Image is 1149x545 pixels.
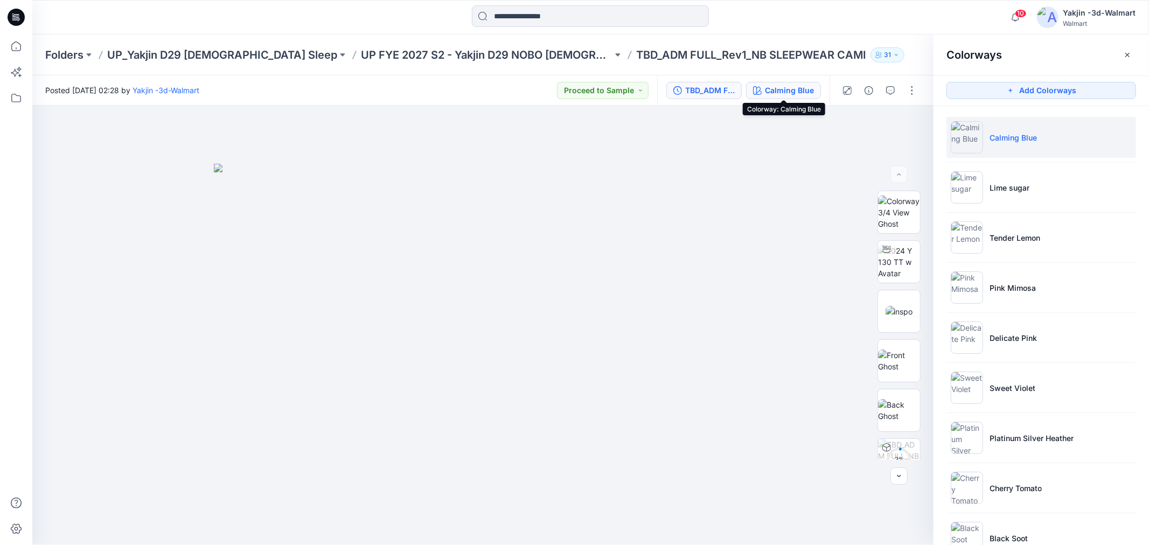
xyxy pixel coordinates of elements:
div: Yakjin -3d-Walmart [1063,6,1136,19]
p: Platinum Silver Heather [990,432,1074,444]
p: Lime sugar [990,182,1029,193]
p: Delicate Pink [990,332,1037,344]
img: 2024 Y 130 TT w Avatar [878,245,920,279]
img: Platinum Silver Heather [951,422,983,454]
img: Back Ghost [878,399,920,422]
img: eyJhbGciOiJIUzI1NiIsImtpZCI6IjAiLCJzbHQiOiJzZXMiLCJ0eXAiOiJKV1QifQ.eyJkYXRhIjp7InR5cGUiOiJzdG9yYW... [214,164,753,545]
div: Calming Blue [765,85,814,96]
button: 31 [871,47,904,62]
a: Yakjin -3d-Walmart [133,86,199,95]
p: Black Soot [990,533,1028,544]
img: Lime sugar [951,171,983,204]
p: 31 [884,49,891,61]
a: UP_Yakjin D29 [DEMOGRAPHIC_DATA] Sleep [107,47,337,62]
p: Sweet Violet [990,382,1035,394]
img: TBD_ADM FULL_NB SLEEPWEAR CAMI Calming Blue [878,439,920,481]
img: Colorway 3/4 View Ghost [878,195,920,229]
p: Cherry Tomato [990,483,1042,494]
p: Calming Blue [990,132,1037,143]
div: TBD_ADM FULL_Rev1_NB SLEEPWEAR CAMI [685,85,735,96]
h2: Colorways [946,48,1002,61]
span: 10 [1015,9,1027,18]
a: Folders [45,47,83,62]
button: Add Colorways [946,82,1136,99]
p: TBD_ADM FULL_Rev1_NB SLEEPWEAR CAMI [636,47,866,62]
span: Posted [DATE] 02:28 by [45,85,199,96]
img: Pink Mimosa [951,271,983,304]
img: Cherry Tomato [951,472,983,504]
img: Delicate Pink [951,322,983,354]
button: TBD_ADM FULL_Rev1_NB SLEEPWEAR CAMI [666,82,742,99]
button: Details [860,82,878,99]
img: Calming Blue [951,121,983,153]
img: Front Ghost [878,350,920,372]
button: Calming Blue [746,82,821,99]
img: inspo [886,306,913,317]
div: 3 % [886,455,912,464]
a: UP FYE 2027 S2 - Yakjin D29 NOBO [DEMOGRAPHIC_DATA] Sleepwear [361,47,612,62]
p: Tender Lemon [990,232,1040,243]
img: Tender Lemon [951,221,983,254]
img: avatar [1037,6,1059,28]
div: Walmart [1063,19,1136,27]
img: Sweet Violet [951,372,983,404]
p: Pink Mimosa [990,282,1036,294]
